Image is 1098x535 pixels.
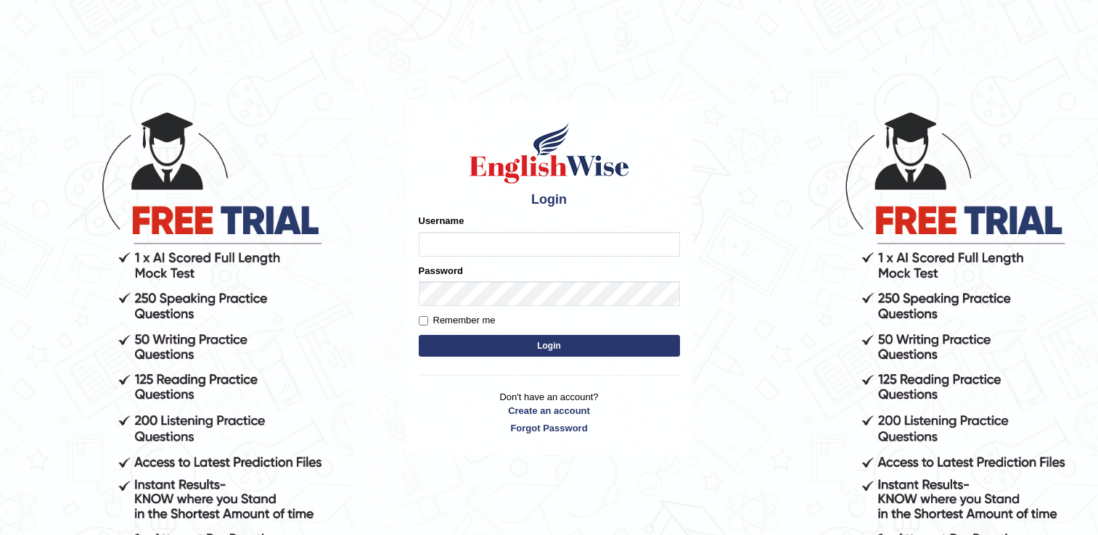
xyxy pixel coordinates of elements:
[419,404,680,418] a: Create an account
[419,313,496,328] label: Remember me
[419,421,680,435] a: Forgot Password
[419,264,463,278] label: Password
[419,193,680,207] h4: Login
[419,214,464,228] label: Username
[419,390,680,435] p: Don't have an account?
[419,316,428,325] input: Remember me
[467,120,632,186] img: Logo of English Wise sign in for intelligent practice with AI
[419,335,680,357] button: Login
